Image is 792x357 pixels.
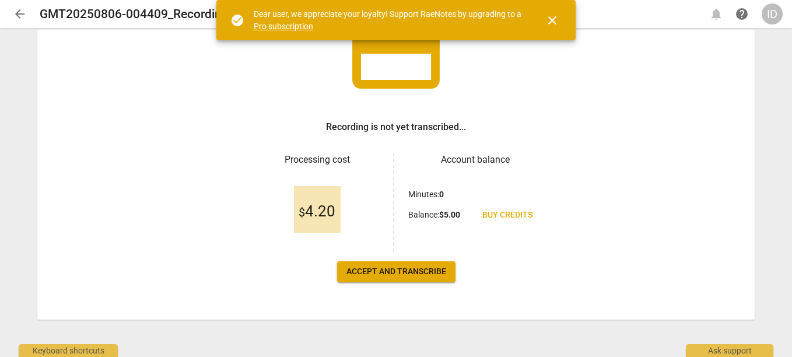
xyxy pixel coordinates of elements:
p: Minutes : [408,188,444,201]
span: 4.20 [299,203,335,220]
div: Ask support [686,344,773,357]
h3: Account balance [408,153,542,167]
div: Dear user, we appreciate your loyalty! Support RaeNotes by upgrading to a [254,8,524,32]
p: Balance : [408,209,460,221]
h2: GMT20250806-004409_Recording_avo_640x360 [40,7,307,22]
span: Buy credits [482,209,532,221]
button: ID [762,3,783,24]
span: $ [299,205,305,219]
span: close [545,13,559,27]
b: 0 [439,190,444,199]
span: arrow_back [13,7,27,21]
b: $ 5.00 [439,210,460,219]
span: credit_card [344,1,448,106]
a: Pro subscription [254,22,313,31]
a: Help [731,3,752,24]
h3: Processing cost [250,153,384,167]
a: Buy credits [473,205,542,226]
div: Keyboard shortcuts [19,344,118,357]
span: check_circle [230,13,244,27]
span: help [735,7,749,21]
h3: Recording is not yet transcribed... [326,120,466,134]
button: Close [538,6,566,34]
button: Accept and transcribe [337,261,455,282]
span: Accept and transcribe [346,266,446,278]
